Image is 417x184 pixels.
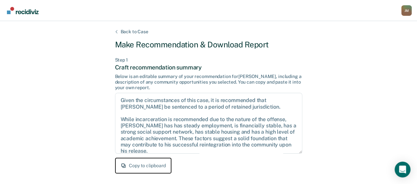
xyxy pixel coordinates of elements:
[115,74,302,90] div: Below is an editable summary of your recommendation for [PERSON_NAME] , including a description o...
[115,93,302,154] textarea: Given the circumstances of this case, it is recommended that [PERSON_NAME] be sentenced to a peri...
[115,57,302,63] div: Step 1
[113,29,156,35] div: Back to Case
[115,40,302,49] div: Make Recommendation & Download Report
[401,5,412,16] button: Profile dropdown button
[401,5,412,16] div: J M
[395,162,410,177] div: Open Intercom Messenger
[7,7,39,14] img: Recidiviz
[115,64,302,71] div: Craft recommendation summary
[115,158,171,173] button: Copy to clipboard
